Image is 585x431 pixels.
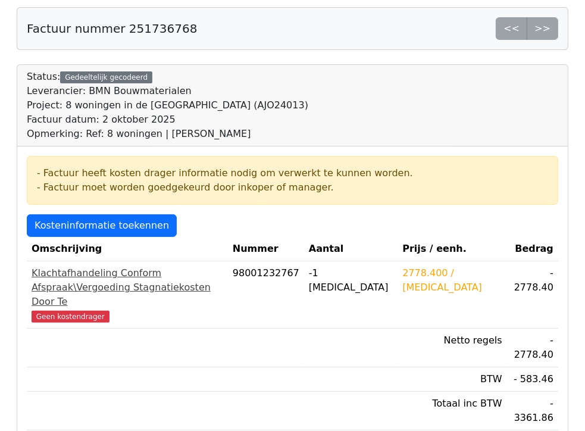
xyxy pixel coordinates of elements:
div: Opmerking: Ref: 8 woningen | [PERSON_NAME] [27,127,308,141]
div: Factuur datum: 2 oktober 2025 [27,113,308,127]
a: Klachtafhandeling Conform Afspraak\Vergoeding Stagnatiekosten Door TeGeen kostendrager [32,266,223,323]
td: Netto regels [398,329,507,367]
td: - 2778.40 [507,329,558,367]
th: Prijs / eenh. [398,237,507,261]
div: Project: 8 woningen in de [GEOGRAPHIC_DATA] (AJO24013) [27,98,308,113]
div: Gedeeltelijk gecodeerd [60,71,152,83]
td: - 2778.40 [507,261,558,329]
div: -1 [MEDICAL_DATA] [309,266,393,295]
div: 2778.400 / [MEDICAL_DATA] [402,266,502,295]
th: Bedrag [507,237,558,261]
th: Omschrijving [27,237,228,261]
th: Aantal [304,237,398,261]
span: Geen kostendrager [32,311,110,323]
div: - Factuur moet worden goedgekeurd door inkoper of manager. [37,180,548,195]
a: Kosteninformatie toekennen [27,214,177,237]
th: Nummer [228,237,304,261]
td: 98001232767 [228,261,304,329]
div: Status: [27,70,308,141]
td: - 583.46 [507,367,558,392]
td: Totaal inc BTW [398,392,507,430]
td: - 3361.86 [507,392,558,430]
div: Leverancier: BMN Bouwmaterialen [27,84,308,98]
h5: Factuur nummer 251736768 [27,21,197,36]
td: BTW [398,367,507,392]
div: Klachtafhandeling Conform Afspraak\Vergoeding Stagnatiekosten Door Te [32,266,223,309]
div: - Factuur heeft kosten drager informatie nodig om verwerkt te kunnen worden. [37,166,548,180]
